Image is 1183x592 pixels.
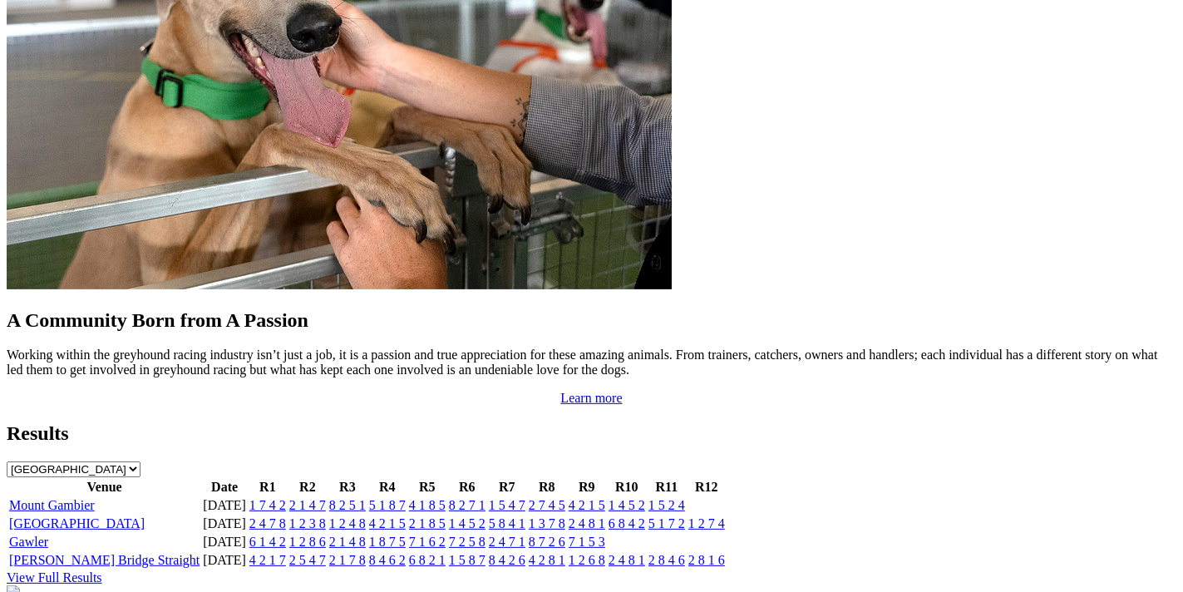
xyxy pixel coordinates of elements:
[369,498,406,512] a: 5 1 8 7
[9,535,48,549] a: Gawler
[202,516,247,532] td: [DATE]
[448,479,486,496] th: R6
[9,516,145,530] a: [GEOGRAPHIC_DATA]
[648,516,685,530] a: 5 1 7 2
[409,498,446,512] a: 4 1 8 5
[609,498,645,512] a: 1 4 5 2
[648,498,685,512] a: 1 5 2 4
[7,570,102,585] a: View Full Results
[489,535,525,549] a: 2 4 7 1
[289,535,326,549] a: 1 2 8 6
[369,516,406,530] a: 4 2 1 5
[489,553,525,567] a: 8 4 2 6
[7,422,1176,445] h2: Results
[329,553,366,567] a: 2 1 7 8
[449,553,486,567] a: 1 5 8 7
[329,498,366,512] a: 8 2 5 1
[9,553,200,567] a: [PERSON_NAME] Bridge Straight
[489,498,525,512] a: 1 5 4 7
[409,516,446,530] a: 2 1 8 5
[489,516,525,530] a: 5 8 4 1
[648,553,685,567] a: 2 8 4 6
[449,498,486,512] a: 8 2 7 1
[569,553,605,567] a: 1 2 6 8
[688,553,725,567] a: 2 8 1 6
[529,498,565,512] a: 2 7 4 5
[249,535,286,549] a: 6 1 4 2
[368,479,407,496] th: R4
[329,535,366,549] a: 2 1 4 8
[560,391,622,405] a: Learn more
[688,479,726,496] th: R12
[528,479,566,496] th: R8
[202,497,247,514] td: [DATE]
[249,479,287,496] th: R1
[289,516,326,530] a: 1 2 3 8
[569,516,605,530] a: 2 4 8 1
[449,535,486,549] a: 7 2 5 8
[529,553,565,567] a: 4 2 8 1
[8,479,200,496] th: Venue
[202,552,247,569] td: [DATE]
[569,535,605,549] a: 7 1 5 3
[609,553,645,567] a: 2 4 8 1
[609,516,645,530] a: 6 8 4 2
[449,516,486,530] a: 1 4 5 2
[249,498,286,512] a: 1 7 4 2
[608,479,646,496] th: R10
[202,479,247,496] th: Date
[289,498,326,512] a: 2 1 4 7
[288,479,327,496] th: R2
[529,535,565,549] a: 8 7 2 6
[328,479,367,496] th: R3
[408,479,446,496] th: R5
[249,553,286,567] a: 4 2 1 7
[289,553,326,567] a: 2 5 4 7
[202,534,247,550] td: [DATE]
[569,498,605,512] a: 4 2 1 5
[329,516,366,530] a: 1 2 4 8
[648,479,686,496] th: R11
[529,516,565,530] a: 1 3 7 8
[9,498,95,512] a: Mount Gambier
[7,348,1176,377] p: Working within the greyhound racing industry isn’t just a job, it is a passion and true appreciat...
[369,535,406,549] a: 1 8 7 5
[409,553,446,567] a: 6 8 2 1
[7,309,1176,332] h2: A Community Born from A Passion
[249,516,286,530] a: 2 4 7 8
[688,516,725,530] a: 1 2 7 4
[369,553,406,567] a: 8 4 6 2
[568,479,606,496] th: R9
[409,535,446,549] a: 7 1 6 2
[488,479,526,496] th: R7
